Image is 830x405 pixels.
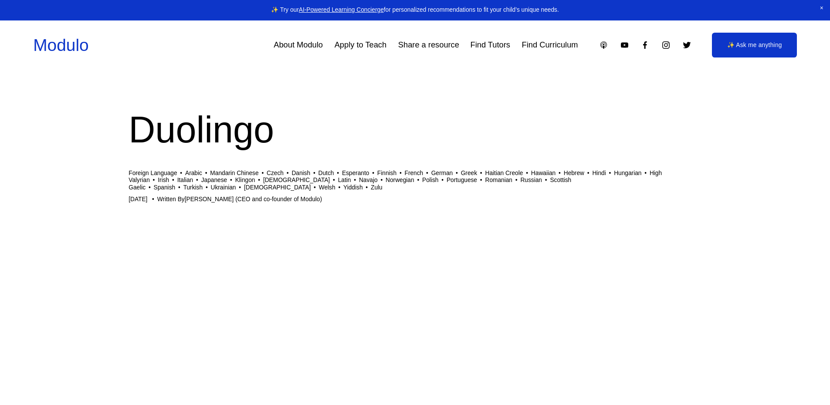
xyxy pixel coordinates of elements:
[599,40,608,50] a: Apple Podcasts
[299,7,384,13] a: AI-Powered Learning Concierge
[386,177,414,183] a: Norwegian
[398,37,459,53] a: Share a resource
[185,170,202,176] a: Arabic
[485,177,512,183] a: Romanian
[422,177,438,183] a: Polish
[318,170,334,176] a: Dutch
[461,170,477,176] a: Greek
[338,177,351,183] a: Latin
[592,170,606,176] a: Hindi
[235,177,255,183] a: Klingon
[211,184,236,191] a: Ukrainian
[319,184,335,191] a: Welsh
[154,184,176,191] a: Spanish
[274,37,323,53] a: About Modulo
[471,37,510,53] a: Find Tutors
[405,170,423,176] a: French
[33,36,88,54] a: Modulo
[520,177,542,183] a: Russian
[157,196,322,203] div: Written By
[291,170,310,176] a: Danish
[129,196,147,202] span: [DATE]
[158,177,169,183] a: Irish
[183,184,203,191] a: Turkish
[129,170,662,183] a: High Valyrian
[129,177,571,190] a: Scottish Gaelic
[614,170,641,176] a: Hungarian
[531,170,556,176] a: Hawaiian
[682,40,691,50] a: Twitter
[185,196,322,202] a: [PERSON_NAME] (CEO and co-founder of Modulo)
[244,184,311,191] a: [DEMOGRAPHIC_DATA]
[129,104,701,155] h1: Duolingo
[129,170,177,176] a: Foreign Language
[564,170,584,176] a: Hebrew
[661,40,671,50] a: Instagram
[620,40,629,50] a: YouTube
[210,170,258,176] a: Mandarin Chinese
[343,184,362,191] a: Yiddish
[359,177,378,183] a: Navajo
[485,170,523,176] a: Haitian Creole
[431,170,453,176] a: German
[335,37,386,53] a: Apply to Teach
[640,40,650,50] a: Facebook
[263,177,330,183] a: [DEMOGRAPHIC_DATA]
[201,177,227,183] a: Japanese
[447,177,477,183] a: Portuguese
[267,170,284,176] a: Czech
[377,170,396,176] a: Finnish
[522,37,578,53] a: Find Curriculum
[712,33,797,57] a: ✨ Ask me anything
[371,184,383,191] a: Zulu
[342,170,369,176] a: Esperanto
[177,177,193,183] a: Italian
